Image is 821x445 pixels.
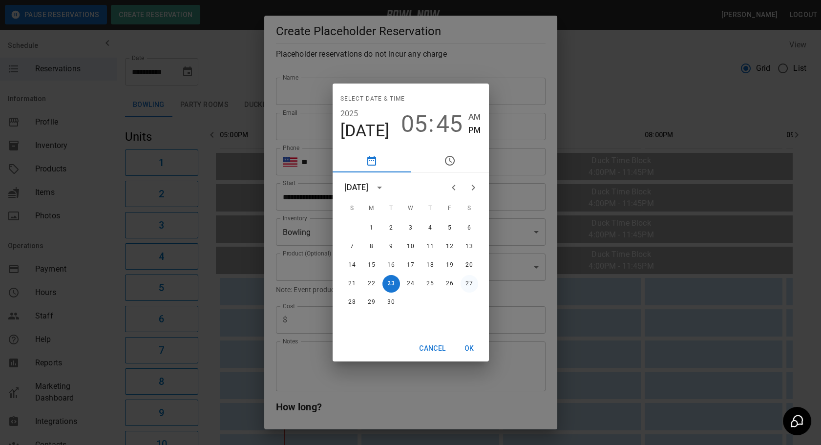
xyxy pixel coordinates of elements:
[421,199,439,218] span: Thursday
[441,256,459,274] button: 19
[343,238,361,255] button: 7
[441,275,459,293] button: 26
[444,178,463,197] button: Previous month
[333,149,411,172] button: pick date
[363,219,380,237] button: 1
[363,238,380,255] button: 8
[454,339,485,358] button: OK
[421,275,439,293] button: 25
[428,110,434,138] span: :
[461,256,478,274] button: 20
[441,199,459,218] span: Friday
[382,256,400,274] button: 16
[411,149,489,172] button: pick time
[402,275,420,293] button: 24
[382,219,400,237] button: 2
[461,275,478,293] button: 27
[461,219,478,237] button: 6
[343,199,361,218] span: Sunday
[382,275,400,293] button: 23
[402,219,420,237] button: 3
[463,178,483,197] button: Next month
[402,199,420,218] span: Wednesday
[382,199,400,218] span: Tuesday
[441,238,459,255] button: 12
[436,110,463,138] button: 45
[461,238,478,255] button: 13
[340,121,390,141] button: [DATE]
[343,275,361,293] button: 21
[421,256,439,274] button: 18
[421,238,439,255] button: 11
[344,182,369,193] div: [DATE]
[415,339,449,358] button: Cancel
[468,110,481,124] button: AM
[363,256,380,274] button: 15
[402,238,420,255] button: 10
[382,294,400,311] button: 30
[371,179,388,196] button: calendar view is open, switch to year view
[363,294,380,311] button: 29
[401,110,427,138] button: 05
[468,124,481,137] button: PM
[402,256,420,274] button: 17
[343,294,361,311] button: 28
[421,219,439,237] button: 4
[343,256,361,274] button: 14
[363,275,380,293] button: 22
[340,107,358,121] button: 2025
[340,91,405,107] span: Select date & time
[461,199,478,218] span: Saturday
[441,219,459,237] button: 5
[363,199,380,218] span: Monday
[382,238,400,255] button: 9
